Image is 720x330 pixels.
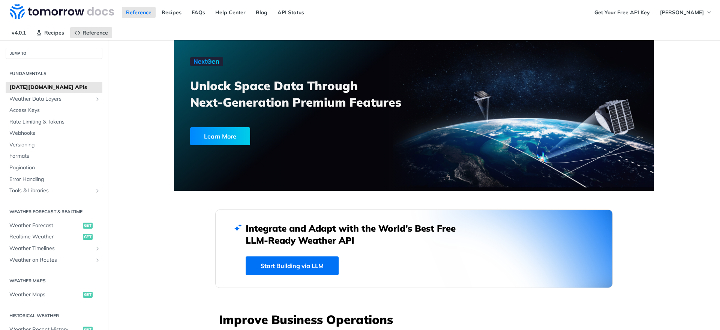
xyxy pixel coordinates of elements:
a: FAQs [187,7,209,18]
h2: Fundamentals [6,70,102,77]
span: Weather on Routes [9,256,93,264]
h2: Integrate and Adapt with the World’s Best Free LLM-Ready Weather API [246,222,467,246]
a: Error Handling [6,174,102,185]
span: Formats [9,152,100,160]
a: Recipes [32,27,68,38]
a: Weather Forecastget [6,220,102,231]
img: Tomorrow.io Weather API Docs [10,4,114,19]
span: Pagination [9,164,100,172]
a: Realtime Weatherget [6,231,102,243]
span: get [83,292,93,298]
a: Learn More [190,127,376,145]
span: Weather Maps [9,291,81,298]
a: Weather TimelinesShow subpages for Weather Timelines [6,243,102,254]
a: Formats [6,151,102,162]
span: Access Keys [9,107,100,114]
button: Show subpages for Weather Timelines [94,246,100,252]
span: [PERSON_NAME] [660,9,704,16]
span: Weather Timelines [9,245,93,252]
span: Versioning [9,141,100,149]
span: Error Handling [9,176,100,183]
span: [DATE][DOMAIN_NAME] APIs [9,84,100,91]
span: Reference [82,29,108,36]
a: Weather Mapsget [6,289,102,300]
a: Recipes [157,7,186,18]
a: Blog [252,7,271,18]
a: API Status [273,7,308,18]
a: Weather Data LayersShow subpages for Weather Data Layers [6,93,102,105]
h2: Weather Forecast & realtime [6,208,102,215]
h2: Weather Maps [6,277,102,284]
span: v4.0.1 [7,27,30,38]
a: Start Building via LLM [246,256,339,275]
a: Rate Limiting & Tokens [6,116,102,128]
span: get [83,234,93,240]
div: Learn More [190,127,250,145]
a: Tools & LibrariesShow subpages for Tools & Libraries [6,185,102,196]
button: Show subpages for Weather on Routes [94,257,100,263]
span: Weather Data Layers [9,95,93,103]
span: Realtime Weather [9,233,81,241]
button: JUMP TO [6,48,102,59]
a: Versioning [6,139,102,151]
a: Help Center [211,7,250,18]
span: Tools & Libraries [9,187,93,194]
a: [DATE][DOMAIN_NAME] APIs [6,82,102,93]
span: Weather Forecast [9,222,81,229]
span: get [83,223,93,229]
span: Rate Limiting & Tokens [9,118,100,126]
a: Weather on RoutesShow subpages for Weather on Routes [6,255,102,266]
a: Webhooks [6,128,102,139]
a: Reference [70,27,112,38]
a: Reference [122,7,156,18]
a: Access Keys [6,105,102,116]
button: Show subpages for Weather Data Layers [94,96,100,102]
span: Webhooks [9,130,100,137]
h3: Improve Business Operations [219,311,613,328]
button: Show subpages for Tools & Libraries [94,188,100,194]
span: Recipes [44,29,64,36]
a: Pagination [6,162,102,173]
h2: Historical Weather [6,312,102,319]
a: Get Your Free API Key [590,7,654,18]
button: [PERSON_NAME] [656,7,716,18]
img: NextGen [190,57,223,66]
h3: Unlock Space Data Through Next-Generation Premium Features [190,77,422,110]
